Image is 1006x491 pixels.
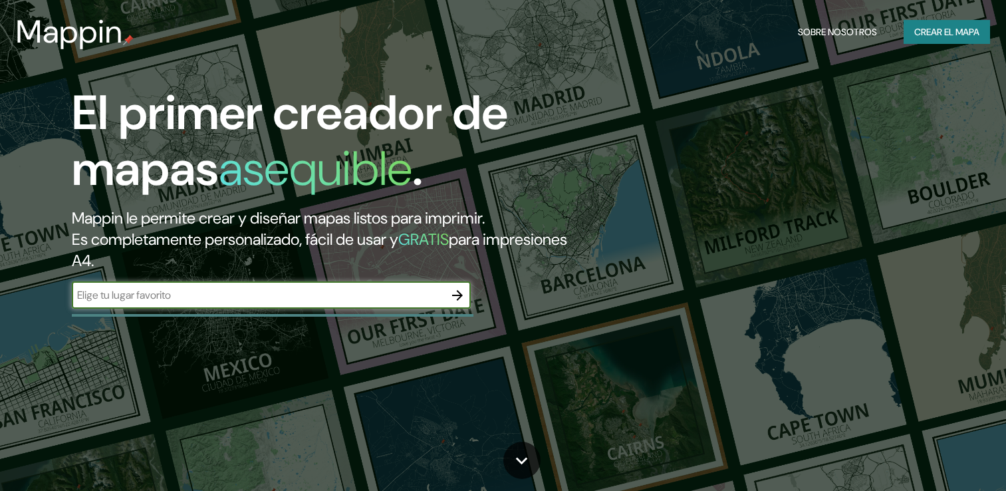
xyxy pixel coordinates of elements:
[914,24,979,41] font: Crear el mapa
[793,20,882,45] button: Sobre nosotros
[219,138,412,200] h1: asequible
[798,24,877,41] font: Sobre nosotros
[123,35,134,45] img: mappin-pin
[72,287,444,303] input: Elige tu lugar favorito
[72,208,575,271] h2: Mappin le permite crear y diseñar mapas listos para imprimir. Es completamente personalizado, fác...
[72,85,575,208] h1: El primer creador de mapas .
[904,20,990,45] button: Crear el mapa
[398,229,449,249] h5: GRATIS
[16,13,123,51] h3: Mappin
